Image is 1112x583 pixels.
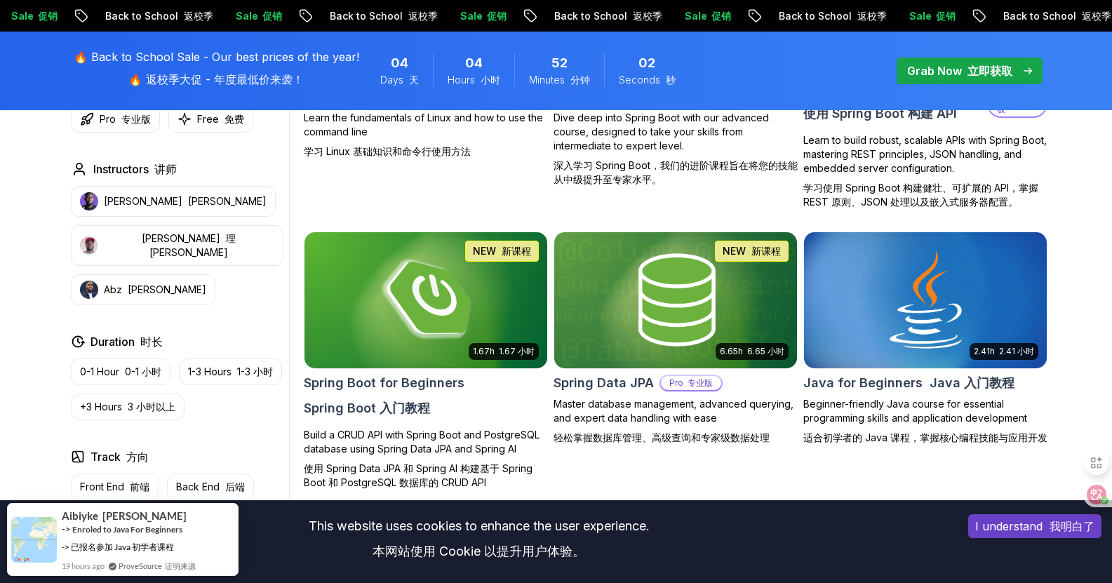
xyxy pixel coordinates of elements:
h2: Track [91,448,149,465]
p: NEW [723,244,781,258]
button: 1-3 Hours 1-3 小时 [179,358,282,385]
p: [PERSON_NAME] [103,232,274,260]
div: This website uses cookies to enhance the user experience. [11,511,947,572]
button: Free 免费 [168,105,253,133]
font: 免费 [225,113,244,125]
font: 后端 [225,481,245,492]
span: 4 Days [391,53,408,73]
p: 1.67h [473,346,535,357]
font: 时长 [140,335,163,349]
button: 0-1 Hour 0-1 小时 [71,358,170,385]
font: 小时 [481,74,500,86]
span: 2 Seconds [638,53,655,73]
p: Dive deep into Spring Boot with our advanced course, designed to take your skills from intermedia... [554,111,798,192]
font: 0-1 小时 [125,366,161,377]
font: 返校季 [350,10,380,22]
p: Sale [391,9,460,23]
font: 分钟 [570,74,590,86]
p: Back End [176,480,245,494]
font: 专业级 [997,93,1032,114]
font: 使用 Spring Boot 构建 API [803,106,957,121]
font: 本网站使用 Cookie 以提升用户体验。 [373,544,585,558]
p: Beginner-friendly Java course for essential programming skills and application development [803,397,1047,450]
span: Hours [448,73,500,87]
font: 专业版 [121,113,151,125]
p: Front End [80,480,149,494]
img: Spring Boot for Beginners card [304,232,547,368]
font: 天 [409,74,419,86]
p: 1-3 Hours [188,365,273,379]
span: Days [380,73,419,87]
font: -> 已报名参加 Java 初学者课程 [62,542,174,552]
img: Spring Data JPA card [554,232,797,368]
p: Back to School [934,9,1064,23]
span: Minutes [529,73,590,87]
font: 促销 [429,10,448,22]
font: 6.65 小时 [747,346,784,356]
font: 促销 [204,10,224,22]
font: 讲师 [154,162,177,176]
p: Grab Now [907,62,1012,79]
font: 1-3 小时 [237,366,273,377]
a: Enroled to Java For Beginners [72,524,182,535]
span: 52 Minutes [551,53,568,73]
font: 3 小时以上 [128,401,175,413]
h2: Spring Data JPA [554,373,654,393]
font: 新课程 [502,245,531,257]
button: Pro 专业版 [71,105,160,133]
p: Learn the fundamentals of Linux and how to use the command line [304,111,548,164]
font: 促销 [653,10,673,22]
font: 返校季 [575,10,604,22]
span: 19 hours ago [62,560,105,572]
p: Free [197,112,244,126]
font: 🔥 返校季大促 - 年度最低价来袭！ [128,72,304,86]
p: Abz [104,283,206,297]
font: 方向 [126,450,149,464]
p: Build a CRUD API with Spring Boot and PostgreSQL database using Spring Data JPA and Spring AI [304,428,548,495]
span: Aibiyke [62,510,187,522]
font: 专业版 [688,377,713,388]
a: Spring Data JPA card6.65h 6.65 小时NEW 新课程Spring Data JPAPro 专业版Master database management, advance... [554,232,798,450]
button: instructor imgAbz [PERSON_NAME] [71,274,215,305]
h2: Spring Boot for Beginners [304,373,464,424]
p: +3 Hours [80,400,175,414]
font: [PERSON_NAME] [188,195,267,207]
font: 新课程 [751,245,781,257]
p: Learn to build robust, scalable APIs with Spring Boot, mastering REST principles, JSON handling, ... [803,133,1047,215]
span: -> [62,523,71,535]
p: Pro [661,376,721,390]
img: instructor img [80,281,98,299]
p: Back to School [260,9,391,23]
font: [PERSON_NAME] [128,283,206,295]
font: 秒 [666,74,676,86]
img: Java for Beginners card [804,232,1047,368]
p: Sale [615,9,684,23]
font: 学习 Linux 基础知识和命令行使用方法 [304,145,471,157]
p: Sale [840,9,909,23]
button: Front End 前端 [71,474,159,500]
font: [PERSON_NAME] [102,509,187,522]
p: [PERSON_NAME] [104,194,267,208]
span: Seconds [619,73,676,87]
font: 返校季 [1024,10,1053,22]
button: instructor img[PERSON_NAME] [PERSON_NAME] [71,186,276,217]
font: 证明来源 [165,561,196,570]
font: 学习使用 Spring Boot 构建健壮、可扩展的 API，掌握 REST 原则、JSON 处理以及嵌入式服务器配置。 [803,182,1038,208]
font: 返校季 [126,10,155,22]
img: instructor img [80,236,98,255]
span: 4 Hours [465,53,483,73]
button: +3 Hours 3 小时以上 [71,394,185,420]
font: 促销 [878,10,897,22]
button: instructor img[PERSON_NAME] 理[PERSON_NAME] [71,225,283,266]
font: Java 入门教程 [930,375,1014,390]
h2: Instructors [93,161,177,177]
font: 前端 [130,481,149,492]
p: Sale [166,9,235,23]
p: 🔥 Back to School Sale - Our best prices of the year! [74,48,359,93]
font: 返校季 [799,10,829,22]
font: Spring Boot 入门教程 [304,401,430,415]
font: 2.41 小时 [999,346,1034,356]
img: provesource social proof notification image [11,517,57,563]
a: Java for Beginners card2.41h 2.41 小时Java for Beginners Java 入门教程Beginner-friendly Java course for... [803,232,1047,450]
p: Back to School [709,9,840,23]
